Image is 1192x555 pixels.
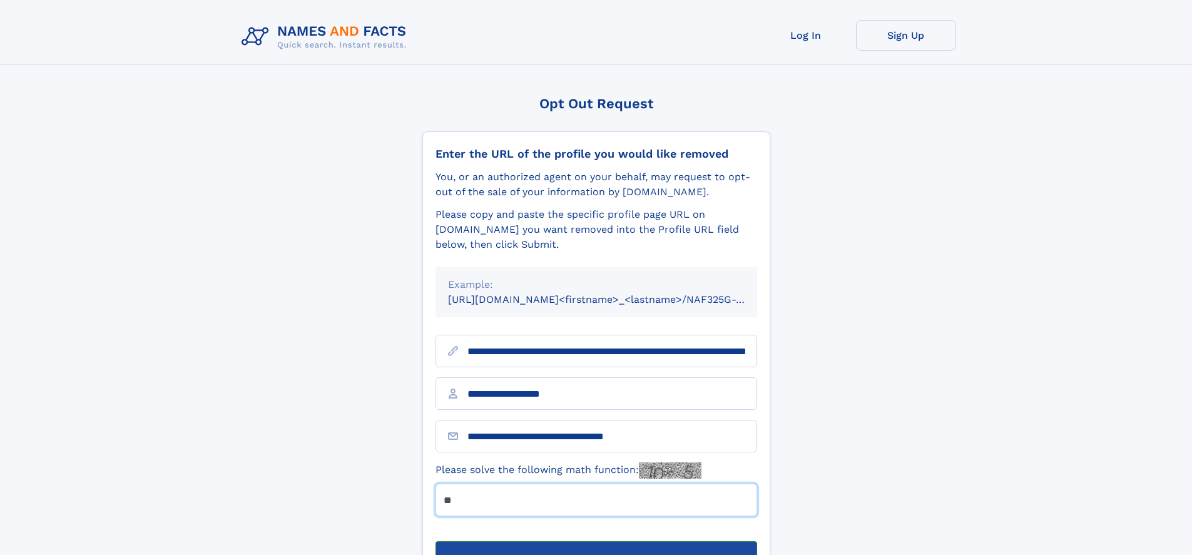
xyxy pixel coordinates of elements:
[436,170,757,200] div: You, or an authorized agent on your behalf, may request to opt-out of the sale of your informatio...
[856,20,956,51] a: Sign Up
[756,20,856,51] a: Log In
[436,147,757,161] div: Enter the URL of the profile you would like removed
[436,207,757,252] div: Please copy and paste the specific profile page URL on [DOMAIN_NAME] you want removed into the Pr...
[448,293,781,305] small: [URL][DOMAIN_NAME]<firstname>_<lastname>/NAF325G-xxxxxxxx
[422,96,770,111] div: Opt Out Request
[436,462,701,479] label: Please solve the following math function:
[448,277,745,292] div: Example:
[237,20,417,54] img: Logo Names and Facts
